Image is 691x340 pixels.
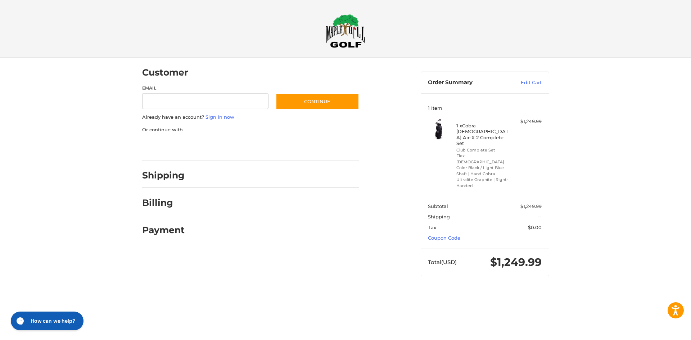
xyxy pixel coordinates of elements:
[428,203,448,209] span: Subtotal
[456,123,511,146] h4: 1 x Cobra [DEMOGRAPHIC_DATA] Air-X 2 Complete Set
[490,255,542,269] span: $1,249.99
[262,140,316,153] iframe: PayPal-venmo
[276,93,359,110] button: Continue
[428,259,457,266] span: Total (USD)
[201,140,255,153] iframe: PayPal-paylater
[456,165,511,171] li: Color Black / Light Blue
[142,114,359,121] p: Already have an account?
[538,214,542,219] span: --
[142,225,185,236] h2: Payment
[142,170,185,181] h2: Shipping
[142,197,184,208] h2: Billing
[456,171,511,189] li: Shaft | Hand Cobra Ultralite Graphite | Right-Handed
[520,203,542,209] span: $1,249.99
[428,105,542,111] h3: 1 Item
[142,126,359,133] p: Or continue with
[428,235,460,241] a: Coupon Code
[7,309,86,333] iframe: Gorgias live chat messenger
[505,79,542,86] a: Edit Cart
[142,67,188,78] h2: Customer
[428,214,450,219] span: Shipping
[528,225,542,230] span: $0.00
[428,225,436,230] span: Tax
[456,153,511,165] li: Flex [DEMOGRAPHIC_DATA]
[513,118,542,125] div: $1,249.99
[140,140,194,153] iframe: PayPal-paypal
[428,79,505,86] h3: Order Summary
[632,321,691,340] iframe: Google Customer Reviews
[326,14,365,48] img: Maple Hill Golf
[456,147,511,153] li: Club Complete Set
[206,114,234,120] a: Sign in now
[142,85,269,91] label: Email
